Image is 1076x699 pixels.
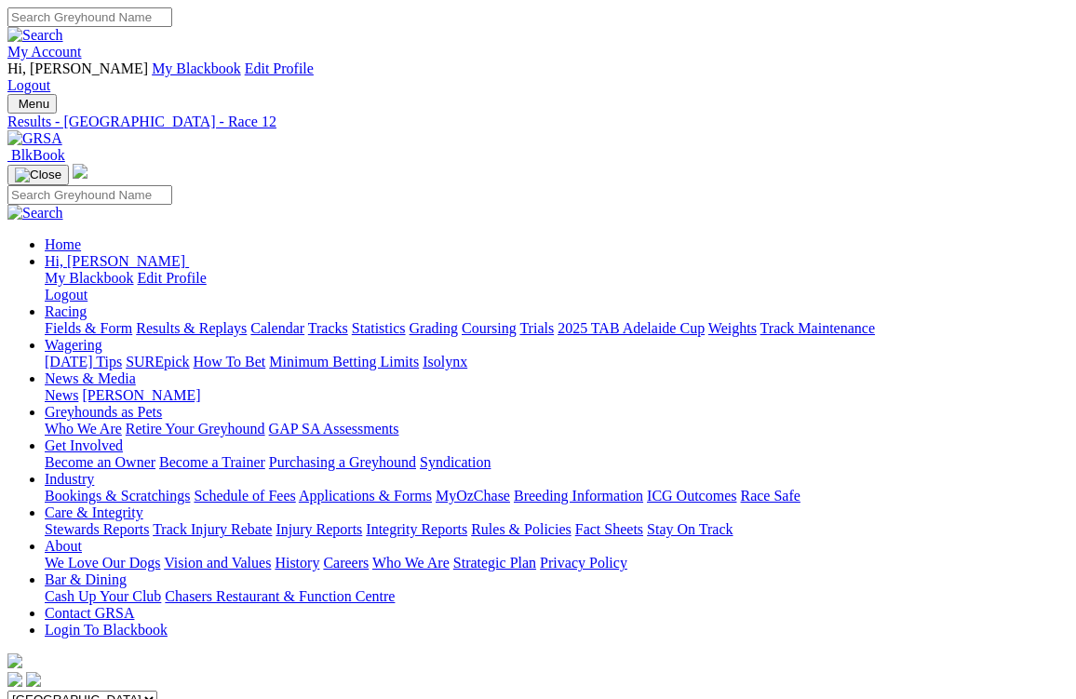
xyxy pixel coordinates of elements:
div: Get Involved [45,454,1069,471]
a: About [45,538,82,554]
a: Get Involved [45,437,123,453]
a: Track Maintenance [760,320,875,336]
a: Care & Integrity [45,504,143,520]
img: logo-grsa-white.png [73,164,87,179]
a: History [275,555,319,571]
a: Results - [GEOGRAPHIC_DATA] - Race 12 [7,114,1069,130]
a: Calendar [250,320,304,336]
a: Applications & Forms [299,488,432,504]
a: We Love Our Dogs [45,555,160,571]
div: News & Media [45,387,1069,404]
a: Fields & Form [45,320,132,336]
img: twitter.svg [26,672,41,687]
a: Results & Replays [136,320,247,336]
a: Coursing [462,320,517,336]
a: Logout [45,287,87,302]
a: Trials [519,320,554,336]
a: Race Safe [740,488,800,504]
a: [DATE] Tips [45,354,122,370]
a: [PERSON_NAME] [82,387,200,403]
a: Statistics [352,320,406,336]
a: Logout [7,77,50,93]
a: My Account [7,44,82,60]
a: Become a Trainer [159,454,265,470]
a: Tracks [308,320,348,336]
a: Greyhounds as Pets [45,404,162,420]
a: 2025 TAB Adelaide Cup [558,320,705,336]
a: Hi, [PERSON_NAME] [45,253,189,269]
a: Privacy Policy [540,555,627,571]
a: Who We Are [372,555,450,571]
input: Search [7,185,172,205]
a: My Blackbook [45,270,134,286]
a: Grading [410,320,458,336]
a: Minimum Betting Limits [269,354,419,370]
a: Industry [45,471,94,487]
a: ICG Outcomes [647,488,736,504]
a: Contact GRSA [45,605,134,621]
a: News [45,387,78,403]
div: Hi, [PERSON_NAME] [45,270,1069,303]
a: Fact Sheets [575,521,643,537]
a: Bar & Dining [45,571,127,587]
img: GRSA [7,130,62,147]
img: Search [7,205,63,222]
div: Wagering [45,354,1069,370]
a: How To Bet [194,354,266,370]
span: Hi, [PERSON_NAME] [45,253,185,269]
a: Cash Up Your Club [45,588,161,604]
a: Weights [708,320,757,336]
a: Bookings & Scratchings [45,488,190,504]
div: Greyhounds as Pets [45,421,1069,437]
a: Purchasing a Greyhound [269,454,416,470]
input: Search [7,7,172,27]
div: Care & Integrity [45,521,1069,538]
a: Isolynx [423,354,467,370]
a: Integrity Reports [366,521,467,537]
a: Schedule of Fees [194,488,295,504]
a: Retire Your Greyhound [126,421,265,437]
img: logo-grsa-white.png [7,653,22,668]
a: Stay On Track [647,521,733,537]
img: Search [7,27,63,44]
span: Hi, [PERSON_NAME] [7,60,148,76]
a: News & Media [45,370,136,386]
a: Edit Profile [138,270,207,286]
span: Menu [19,97,49,111]
img: Close [15,168,61,182]
button: Toggle navigation [7,165,69,185]
div: Industry [45,488,1069,504]
a: Vision and Values [164,555,271,571]
a: Careers [323,555,369,571]
a: Home [45,236,81,252]
a: Syndication [420,454,491,470]
div: My Account [7,60,1069,94]
a: Strategic Plan [453,555,536,571]
div: Bar & Dining [45,588,1069,605]
a: Who We Are [45,421,122,437]
span: BlkBook [11,147,65,163]
a: Racing [45,303,87,319]
img: facebook.svg [7,672,22,687]
div: Racing [45,320,1069,337]
a: Edit Profile [245,60,314,76]
a: MyOzChase [436,488,510,504]
a: SUREpick [126,354,189,370]
a: Become an Owner [45,454,155,470]
a: Login To Blackbook [45,622,168,638]
a: Rules & Policies [471,521,572,537]
a: My Blackbook [152,60,241,76]
a: Injury Reports [276,521,362,537]
div: About [45,555,1069,571]
a: Breeding Information [514,488,643,504]
a: GAP SA Assessments [269,421,399,437]
a: Chasers Restaurant & Function Centre [165,588,395,604]
button: Toggle navigation [7,94,57,114]
a: Stewards Reports [45,521,149,537]
a: Wagering [45,337,102,353]
a: Track Injury Rebate [153,521,272,537]
a: BlkBook [7,147,65,163]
